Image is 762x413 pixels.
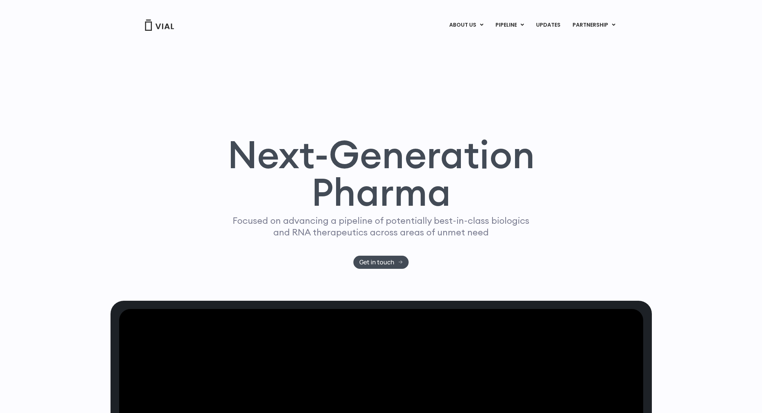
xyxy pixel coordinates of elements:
[489,19,530,32] a: PIPELINEMenu Toggle
[567,19,621,32] a: PARTNERSHIPMenu Toggle
[443,19,489,32] a: ABOUT USMenu Toggle
[353,256,409,269] a: Get in touch
[530,19,566,32] a: UPDATES
[218,136,544,211] h1: Next-Generation Pharma
[359,259,394,265] span: Get in touch
[144,20,174,31] img: Vial Logo
[230,215,533,238] p: Focused on advancing a pipeline of potentially best-in-class biologics and RNA therapeutics acros...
